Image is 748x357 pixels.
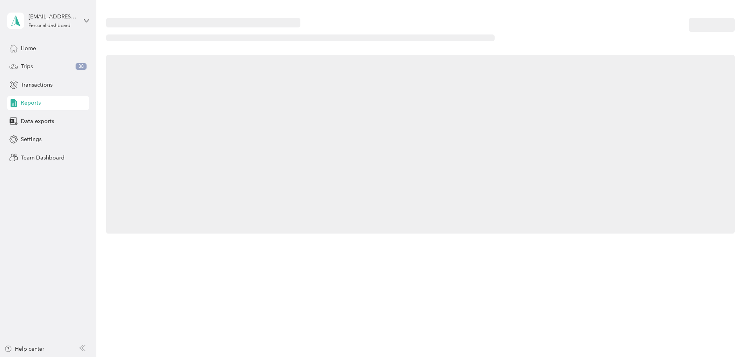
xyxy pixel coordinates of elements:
span: Home [21,44,36,53]
span: Settings [21,135,42,143]
span: Team Dashboard [21,154,65,162]
span: Transactions [21,81,52,89]
div: Personal dashboard [29,24,70,28]
span: 88 [76,63,87,70]
button: Help center [4,345,44,353]
span: Data exports [21,117,54,125]
span: Reports [21,99,41,107]
div: [EMAIL_ADDRESS][DOMAIN_NAME] [29,13,78,21]
span: Trips [21,62,33,71]
iframe: Everlance-gr Chat Button Frame [704,313,748,357]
